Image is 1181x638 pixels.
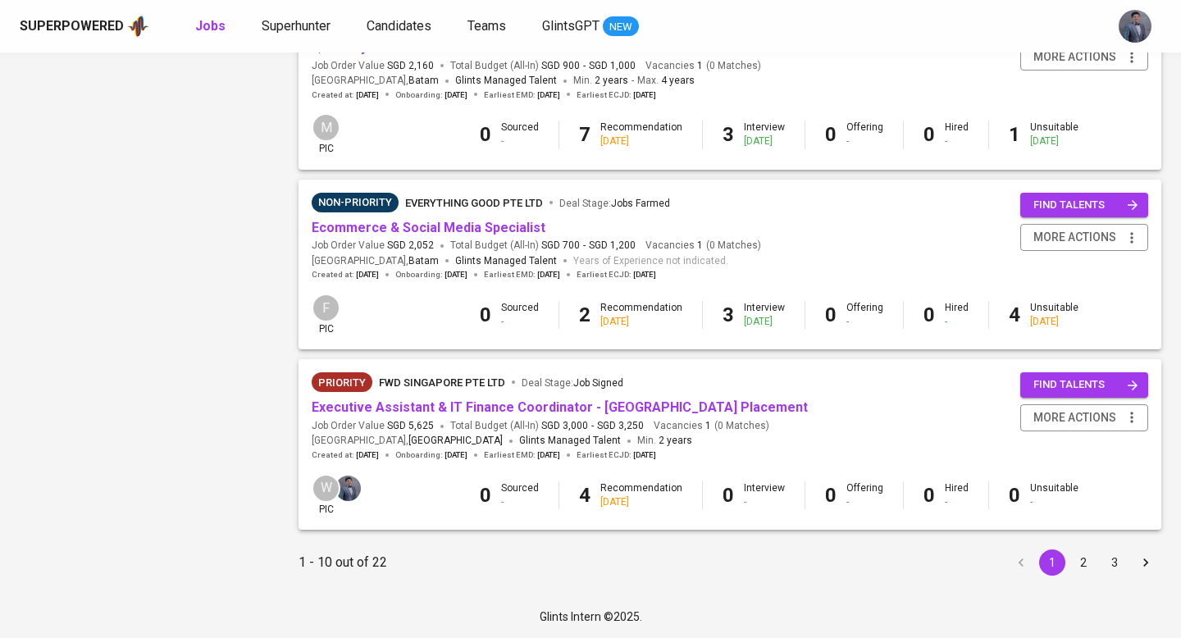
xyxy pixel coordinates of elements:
[1020,193,1148,218] button: find talents
[579,123,590,146] b: 7
[600,481,682,509] div: Recommendation
[846,301,883,329] div: Offering
[744,121,785,148] div: Interview
[312,474,340,503] div: W
[387,419,434,433] span: SGD 5,625
[537,269,560,280] span: [DATE]
[387,239,434,253] span: SGD 2,052
[367,16,435,37] a: Candidates
[20,17,124,36] div: Superpowered
[480,303,491,326] b: 0
[633,449,656,461] span: [DATE]
[541,239,580,253] span: SGD 700
[395,449,467,461] span: Onboarding :
[1020,372,1148,398] button: find talents
[537,449,560,461] span: [DATE]
[312,474,340,517] div: pic
[923,123,935,146] b: 0
[600,121,682,148] div: Recommendation
[603,19,639,35] span: NEW
[577,269,656,280] span: Earliest ECJD :
[744,495,785,509] div: -
[445,269,467,280] span: [DATE]
[455,255,557,267] span: Glints Managed Talent
[1039,549,1065,576] button: page 1
[945,121,969,148] div: Hired
[501,121,539,148] div: Sourced
[1009,123,1020,146] b: 1
[501,495,539,509] div: -
[723,484,734,507] b: 0
[484,269,560,280] span: Earliest EMD :
[542,16,639,37] a: GlintsGPT NEW
[579,303,590,326] b: 2
[597,419,644,433] span: SGD 3,250
[127,14,149,39] img: app logo
[923,484,935,507] b: 0
[484,89,560,101] span: Earliest EMD :
[661,75,695,86] span: 4 years
[299,553,387,572] p: 1 - 10 out of 22
[312,113,340,156] div: pic
[1133,549,1159,576] button: Go to next page
[262,16,334,37] a: Superhunter
[312,39,488,55] a: QA Analyst - Autowealth - JF
[1030,301,1078,329] div: Unsuitable
[632,73,634,89] span: -
[1033,408,1116,428] span: more actions
[480,123,491,146] b: 0
[445,89,467,101] span: [DATE]
[445,449,467,461] span: [DATE]
[1033,47,1116,67] span: more actions
[633,89,656,101] span: [DATE]
[408,253,439,270] span: Batam
[645,239,761,253] span: Vacancies ( 0 Matches )
[450,239,636,253] span: Total Budget (All-In)
[450,59,636,73] span: Total Budget (All-In)
[589,239,636,253] span: SGD 1,200
[1009,484,1020,507] b: 0
[450,419,644,433] span: Total Budget (All-In)
[595,75,628,86] span: 2 years
[20,14,149,39] a: Superpoweredapp logo
[312,269,379,280] span: Created at :
[312,433,503,449] span: [GEOGRAPHIC_DATA] ,
[312,113,340,142] div: M
[1005,549,1161,576] nav: pagination navigation
[579,484,590,507] b: 4
[1030,134,1078,148] div: [DATE]
[1030,121,1078,148] div: Unsuitable
[312,194,399,211] span: Non-Priority
[577,449,656,461] span: Earliest ECJD :
[537,89,560,101] span: [DATE]
[312,193,399,212] div: Sufficient Talents in Pipeline
[335,476,361,501] img: jhon@glints.com
[654,419,769,433] span: Vacancies ( 0 Matches )
[573,253,728,270] span: Years of Experience not indicated.
[541,59,580,73] span: SGD 900
[659,435,692,446] span: 2 years
[1070,549,1097,576] button: Go to page 2
[923,303,935,326] b: 0
[945,495,969,509] div: -
[945,315,969,329] div: -
[312,220,545,235] a: Ecommerce & Social Media Specialist
[467,16,509,37] a: Teams
[945,301,969,329] div: Hired
[583,239,586,253] span: -
[825,484,837,507] b: 0
[846,121,883,148] div: Offering
[611,198,670,209] span: Jobs Farmed
[501,481,539,509] div: Sourced
[312,294,340,322] div: F
[846,495,883,509] div: -
[695,59,703,73] span: 1
[542,18,600,34] span: GlintsGPT
[195,16,229,37] a: Jobs
[1009,303,1020,326] b: 4
[541,419,588,433] span: SGD 3,000
[395,269,467,280] span: Onboarding :
[744,481,785,509] div: Interview
[723,303,734,326] b: 3
[825,123,837,146] b: 0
